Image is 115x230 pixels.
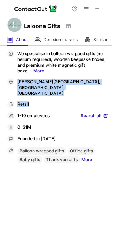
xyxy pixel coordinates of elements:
[7,18,22,32] img: 0bb79d22f9777556348739694c21cc16
[16,37,28,43] span: About
[17,113,50,119] p: 1-10 employees
[68,147,95,155] div: Office gifts
[17,124,108,131] div: 0-$1M
[17,147,66,155] div: Balloon wrapped gifts
[17,136,108,142] div: Founded in [DATE]
[17,79,108,96] div: [PERSON_NAME][GEOGRAPHIC_DATA], [GEOGRAPHIC_DATA], [GEOGRAPHIC_DATA]
[14,4,58,13] img: ContactOut v5.3.10
[93,37,108,43] span: Similar
[17,156,42,163] div: Baby gifts
[81,113,108,119] a: Search all
[81,113,101,119] span: Search all
[44,156,80,163] div: Thank you gifts
[17,51,108,74] p: We specialise in balloon wrapped gifts (no helium required), wooden keepsake boxes, and premium w...
[17,101,108,108] div: Retail
[43,37,78,43] span: Decision makers
[33,68,44,74] a: More
[81,156,92,165] a: More
[24,22,60,30] h1: Laloona Gifts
